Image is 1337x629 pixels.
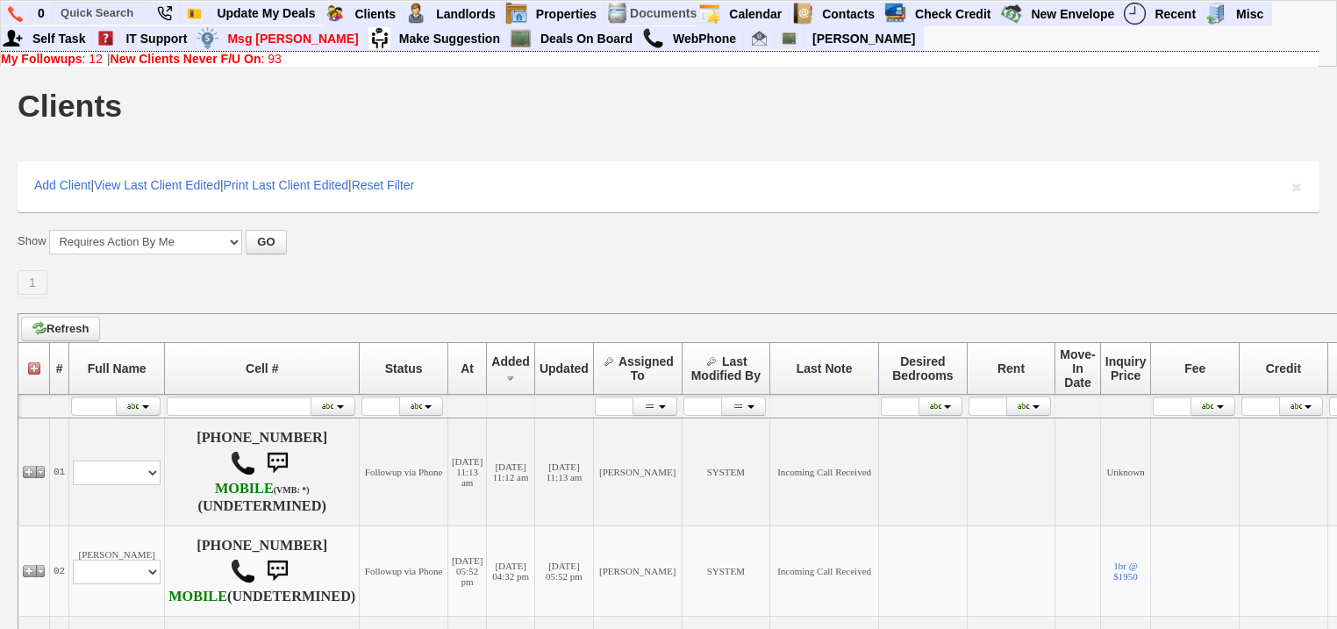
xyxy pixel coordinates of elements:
a: My Followups: 12 [1,52,103,66]
a: Refresh [21,317,100,341]
td: [DATE] 11:13 am [534,418,593,525]
td: [PERSON_NAME] [69,525,165,616]
span: Added [491,354,530,368]
span: Last Modified By [691,354,761,382]
a: New Clients Never F/U On: 93 [111,52,282,66]
font: Msg [PERSON_NAME] [227,32,358,46]
th: # [50,342,69,394]
span: Fee [1184,361,1205,375]
img: officebldg.png [1205,3,1227,25]
font: MOBILE [215,481,274,497]
a: Check Credit [908,3,998,25]
td: Incoming Call Received [770,418,879,525]
div: | [1,52,1319,66]
td: Documents [629,2,697,25]
td: [DATE] 04:32 pm [487,525,535,616]
img: help2.png [95,27,117,49]
span: Assigned To [618,354,674,382]
span: Cell # [246,361,278,375]
img: chalkboard.png [782,31,797,46]
td: [PERSON_NAME] [593,525,682,616]
td: SYSTEM [682,525,770,616]
img: chalkboard.png [510,27,532,49]
img: Bookmark.png [187,6,202,21]
img: call.png [642,27,664,49]
img: landlord.png [405,3,427,25]
img: docs.png [606,3,628,25]
b: New Clients Never F/U On [111,52,261,66]
a: WebPhone [666,27,744,50]
a: 1br @ $1950 [1113,561,1138,582]
h4: [PHONE_NUMBER] (UNDETERMINED) [168,538,355,604]
a: Landlords [429,3,504,25]
td: Followup via Phone [360,525,448,616]
img: contact.png [791,3,813,25]
td: SYSTEM [682,418,770,525]
span: Rent [997,361,1025,375]
img: gmoney.png [1000,3,1022,25]
a: Self Task [25,27,93,50]
img: call.png [230,558,256,584]
a: Contacts [815,3,883,25]
img: creditreport.png [884,3,906,25]
img: Renata@HomeSweetHomeProperties.com [752,31,767,46]
img: clients.png [324,3,346,25]
h1: Clients [18,90,122,122]
td: [DATE] 05:52 pm [447,525,486,616]
a: [PERSON_NAME] [805,27,922,50]
a: Misc [1229,3,1271,25]
img: su2.jpg [368,27,390,49]
a: Recent [1148,3,1204,25]
a: New Envelope [1024,3,1122,25]
td: 02 [50,525,69,616]
td: Unknown [1100,418,1151,525]
a: Clients [347,3,404,25]
a: Make Suggestion [392,27,508,50]
b: Verizon Wireless [215,481,310,497]
a: Deals On Board [533,27,640,50]
b: My Followups [1,52,82,66]
span: Inquiry Price [1105,354,1147,382]
a: Properties [529,3,604,25]
img: money.png [197,27,218,49]
input: Quick Search [54,2,150,24]
td: Followup via Phone [360,418,448,525]
td: [PERSON_NAME] [593,418,682,525]
img: sms.png [260,554,295,589]
td: Incoming Call Received [770,525,879,616]
label: Show [18,233,46,249]
td: [DATE] 11:12 am [487,418,535,525]
a: Calendar [722,3,790,25]
font: MOBILE [168,589,227,604]
span: Last Note [797,361,853,375]
button: GO [246,230,286,254]
b: YMax Communications - YMax Communications - SVR [168,589,227,604]
h4: [PHONE_NUMBER] (UNDETERMINED) [168,430,355,514]
img: call.png [230,450,256,476]
td: 01 [50,418,69,525]
span: Status [385,361,423,375]
td: [DATE] 05:52 pm [534,525,593,616]
font: (VMB: *) [274,485,310,495]
a: Reset Filter [352,178,415,192]
span: At [461,361,474,375]
div: | | | [18,161,1319,212]
img: appt_icon.png [698,3,720,25]
img: sms.png [260,446,295,481]
img: phone22.png [157,6,172,21]
a: Msg [PERSON_NAME] [220,27,366,50]
span: Credit [1266,361,1301,375]
span: Updated [540,361,589,375]
img: phone.png [8,6,23,22]
a: Add Client [34,178,91,192]
a: View Last Client Edited [94,178,220,192]
a: Print Last Client Edited [224,178,348,192]
img: myadd.png [2,27,24,49]
a: 0 [31,2,53,25]
img: properties.png [505,3,527,25]
img: recent.png [1124,3,1146,25]
span: Move-In Date [1060,347,1095,390]
span: Full Name [88,361,147,375]
a: 1 [18,270,47,295]
td: [DATE] 11:13 am [447,418,486,525]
